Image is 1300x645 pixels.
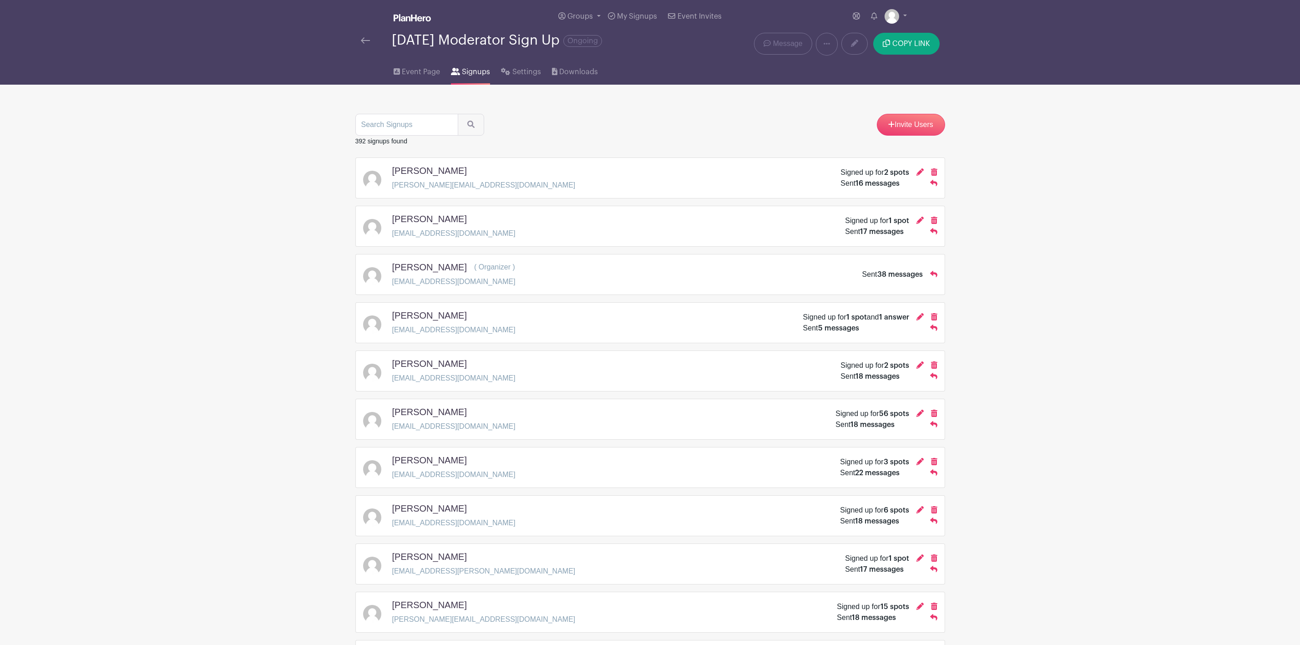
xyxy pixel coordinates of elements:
p: [EMAIL_ADDRESS][PERSON_NAME][DOMAIN_NAME] [392,566,576,577]
p: [EMAIL_ADDRESS][DOMAIN_NAME] [392,325,516,335]
span: 1 answer [879,314,909,321]
div: Sent [840,467,900,478]
p: [EMAIL_ADDRESS][DOMAIN_NAME] [392,469,516,480]
div: Sent [803,323,859,334]
div: Sent [862,269,923,280]
p: [EMAIL_ADDRESS][DOMAIN_NAME] [392,421,516,432]
span: 2 spots [884,362,909,369]
img: default-ce2991bfa6775e67f084385cd625a349d9dcbb7a52a09fb2fda1e96e2d18dcdb.png [363,460,381,478]
a: Invite Users [877,114,945,136]
p: [PERSON_NAME][EMAIL_ADDRESS][DOMAIN_NAME] [392,614,576,625]
h5: [PERSON_NAME] [392,551,467,562]
img: back-arrow-29a5d9b10d5bd6ae65dc969a981735edf675c4d7a1fe02e03b50dbd4ba3cdb55.svg [361,37,370,44]
h5: [PERSON_NAME] [392,358,467,369]
span: 38 messages [877,271,923,278]
h5: [PERSON_NAME] [392,599,467,610]
img: default-ce2991bfa6775e67f084385cd625a349d9dcbb7a52a09fb2fda1e96e2d18dcdb.png [363,267,381,285]
small: 392 signups found [355,137,407,145]
p: [EMAIL_ADDRESS][DOMAIN_NAME] [392,276,516,287]
img: default-ce2991bfa6775e67f084385cd625a349d9dcbb7a52a09fb2fda1e96e2d18dcdb.png [363,219,381,237]
span: 18 messages [852,614,896,621]
span: Groups [567,13,593,20]
div: Sent [840,178,900,189]
img: default-ce2991bfa6775e67f084385cd625a349d9dcbb7a52a09fb2fda1e96e2d18dcdb.png [363,412,381,430]
div: Sent [835,419,895,430]
span: 6 spots [884,507,909,514]
span: 5 messages [818,325,859,332]
a: Event Page [394,56,440,85]
h5: [PERSON_NAME] [392,262,467,273]
div: Signed up for [840,360,909,371]
div: Signed up for [840,457,909,467]
img: default-ce2991bfa6775e67f084385cd625a349d9dcbb7a52a09fb2fda1e96e2d18dcdb.png [363,605,381,623]
a: Downloads [552,56,598,85]
span: Signups [462,66,490,77]
div: Signed up for and [803,312,909,323]
div: Signed up for [845,553,909,564]
h5: [PERSON_NAME] [392,455,467,466]
p: [PERSON_NAME][EMAIL_ADDRESS][DOMAIN_NAME] [392,180,576,191]
span: 17 messages [860,566,904,573]
input: Search Signups [355,114,458,136]
div: Signed up for [837,601,909,612]
span: 16 messages [855,180,900,187]
a: Settings [501,56,541,85]
img: default-ce2991bfa6775e67f084385cd625a349d9dcbb7a52a09fb2fda1e96e2d18dcdb.png [363,508,381,527]
img: default-ce2991bfa6775e67f084385cd625a349d9dcbb7a52a09fb2fda1e96e2d18dcdb.png [363,171,381,189]
span: Downloads [559,66,598,77]
span: Message [773,38,803,49]
span: 18 messages [855,518,899,525]
span: 56 spots [879,410,909,417]
div: [DATE] Moderator Sign Up [392,33,602,48]
div: Signed up for [840,167,909,178]
div: Sent [840,371,900,382]
img: logo_white-6c42ec7e38ccf1d336a20a19083b03d10ae64f83f12c07503d8b9e83406b4c7d.svg [394,14,431,21]
span: Ongoing [563,35,602,47]
h5: [PERSON_NAME] [392,310,467,321]
div: Signed up for [845,215,909,226]
a: Message [754,33,812,55]
h5: [PERSON_NAME] [392,165,467,176]
span: Settings [512,66,541,77]
p: [EMAIL_ADDRESS][DOMAIN_NAME] [392,518,516,528]
div: Sent [845,226,904,237]
img: default-ce2991bfa6775e67f084385cd625a349d9dcbb7a52a09fb2fda1e96e2d18dcdb.png [885,9,899,24]
span: 22 messages [855,469,900,477]
span: 15 spots [880,603,909,610]
span: Event Page [402,66,440,77]
span: Event Invites [678,13,722,20]
span: 3 spots [884,458,909,466]
span: 17 messages [860,228,904,235]
span: 1 spot [889,217,909,224]
h5: [PERSON_NAME] [392,406,467,417]
div: Signed up for [840,505,909,516]
span: 1 spot [889,555,909,562]
p: [EMAIL_ADDRESS][DOMAIN_NAME] [392,228,516,239]
img: default-ce2991bfa6775e67f084385cd625a349d9dcbb7a52a09fb2fda1e96e2d18dcdb.png [363,364,381,382]
span: My Signups [617,13,657,20]
div: Sent [840,516,899,527]
span: 18 messages [855,373,900,380]
div: Signed up for [835,408,909,419]
span: 1 spot [846,314,867,321]
span: 2 spots [884,169,909,176]
span: ( Organizer ) [474,263,515,271]
p: [EMAIL_ADDRESS][DOMAIN_NAME] [392,373,516,384]
button: COPY LINK [873,33,939,55]
div: Sent [837,612,896,623]
h5: [PERSON_NAME] [392,503,467,514]
div: Sent [845,564,904,575]
h5: [PERSON_NAME] [392,213,467,224]
a: Signups [451,56,490,85]
span: COPY LINK [892,40,930,47]
img: default-ce2991bfa6775e67f084385cd625a349d9dcbb7a52a09fb2fda1e96e2d18dcdb.png [363,557,381,575]
img: default-ce2991bfa6775e67f084385cd625a349d9dcbb7a52a09fb2fda1e96e2d18dcdb.png [363,315,381,334]
span: 18 messages [850,421,895,428]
